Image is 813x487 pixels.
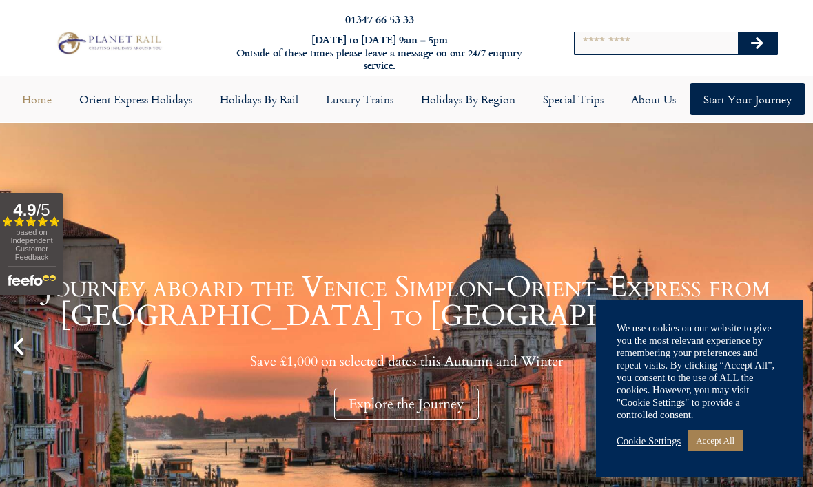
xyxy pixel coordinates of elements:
a: Holidays by Region [407,83,529,115]
div: Previous slide [7,335,30,358]
a: About Us [617,83,690,115]
a: Orient Express Holidays [65,83,206,115]
a: Luxury Trains [312,83,407,115]
a: Cookie Settings [617,435,681,447]
h6: [DATE] to [DATE] 9am – 5pm Outside of these times please leave a message on our 24/7 enquiry serv... [220,34,539,72]
button: Search [738,32,778,54]
img: Planet Rail Train Holidays Logo [53,30,163,56]
a: Home [8,83,65,115]
h1: Journey aboard the Venice Simplon-Orient-Express from [GEOGRAPHIC_DATA] to [GEOGRAPHIC_DATA] [34,273,779,331]
a: Holidays by Rail [206,83,312,115]
p: Save £1,000 on selected dates this Autumn and Winter [34,353,779,370]
a: 01347 66 53 33 [345,11,414,27]
div: Explore the Journey [334,388,479,420]
a: Start your Journey [690,83,805,115]
nav: Menu [7,83,806,115]
a: Accept All [688,430,743,451]
div: We use cookies on our website to give you the most relevant experience by remembering your prefer... [617,322,782,421]
a: Special Trips [529,83,617,115]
